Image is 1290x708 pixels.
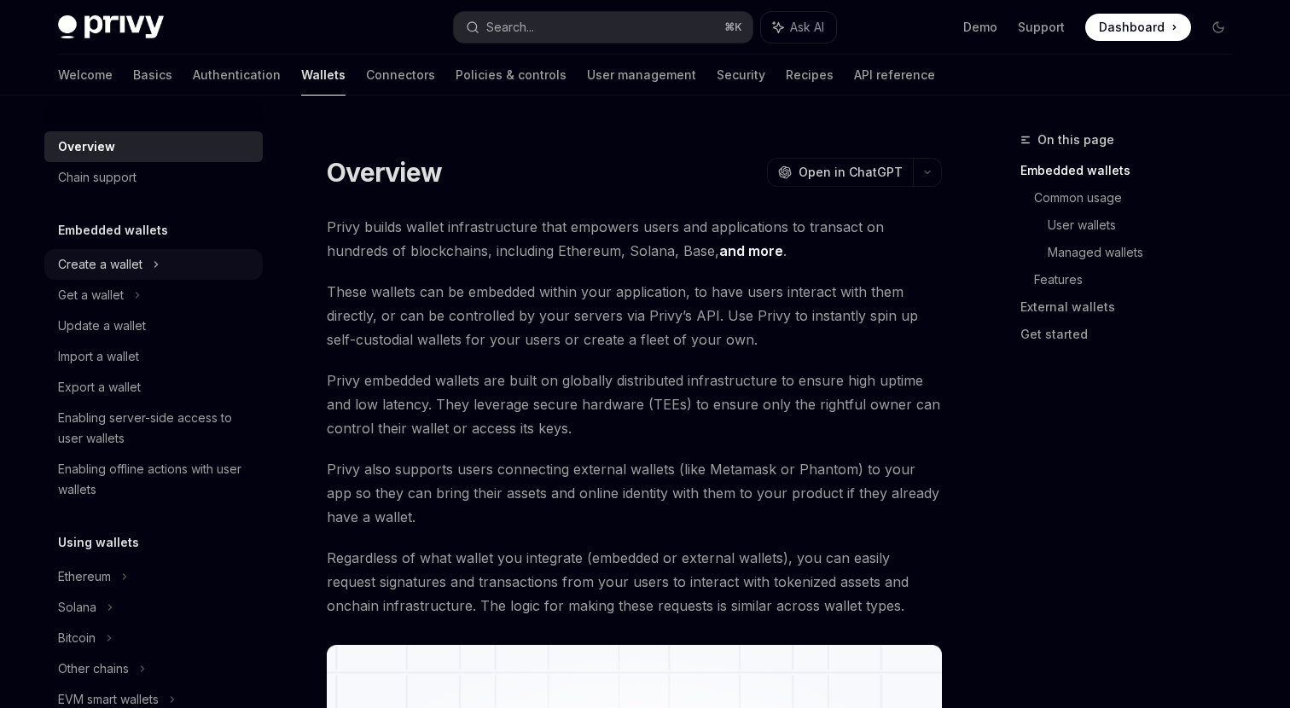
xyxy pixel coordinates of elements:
a: Welcome [58,55,113,96]
a: Embedded wallets [1020,157,1246,184]
a: Authentication [193,55,281,96]
a: Recipes [786,55,834,96]
button: Open in ChatGPT [767,158,913,187]
a: Enabling offline actions with user wallets [44,454,263,505]
div: Solana [58,597,96,618]
h1: Overview [327,157,442,188]
a: and more [719,242,783,260]
button: Ask AI [761,12,836,43]
div: Chain support [58,167,137,188]
div: Update a wallet [58,316,146,336]
a: External wallets [1020,293,1246,321]
span: Regardless of what wallet you integrate (embedded or external wallets), you can easily request si... [327,546,942,618]
span: Privy also supports users connecting external wallets (like Metamask or Phantom) to your app so t... [327,457,942,529]
a: Common usage [1034,184,1246,212]
a: Policies & controls [456,55,567,96]
h5: Using wallets [58,532,139,553]
a: Enabling server-side access to user wallets [44,403,263,454]
h5: Embedded wallets [58,220,168,241]
span: ⌘ K [724,20,742,34]
div: Overview [58,136,115,157]
div: Export a wallet [58,377,141,398]
div: Enabling server-side access to user wallets [58,408,253,449]
span: Ask AI [790,19,824,36]
a: User wallets [1048,212,1246,239]
a: Export a wallet [44,372,263,403]
a: Import a wallet [44,341,263,372]
a: Get started [1020,321,1246,348]
span: These wallets can be embedded within your application, to have users interact with them directly,... [327,280,942,351]
div: Bitcoin [58,628,96,648]
a: Security [717,55,765,96]
div: Search... [486,17,534,38]
a: Wallets [301,55,346,96]
button: Toggle dark mode [1205,14,1232,41]
div: Import a wallet [58,346,139,367]
span: Privy builds wallet infrastructure that empowers users and applications to transact on hundreds o... [327,215,942,263]
a: Basics [133,55,172,96]
a: Features [1034,266,1246,293]
a: Managed wallets [1048,239,1246,266]
a: Dashboard [1085,14,1191,41]
span: Dashboard [1099,19,1165,36]
div: Other chains [58,659,129,679]
a: Overview [44,131,263,162]
span: Open in ChatGPT [799,164,903,181]
div: Get a wallet [58,285,124,305]
a: Chain support [44,162,263,193]
div: Create a wallet [58,254,142,275]
a: Update a wallet [44,310,263,341]
button: Search...⌘K [454,12,752,43]
span: Privy embedded wallets are built on globally distributed infrastructure to ensure high uptime and... [327,369,942,440]
a: API reference [854,55,935,96]
span: On this page [1037,130,1114,150]
a: User management [587,55,696,96]
div: Enabling offline actions with user wallets [58,459,253,500]
a: Connectors [366,55,435,96]
img: dark logo [58,15,164,39]
a: Demo [963,19,997,36]
div: Ethereum [58,566,111,587]
a: Support [1018,19,1065,36]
